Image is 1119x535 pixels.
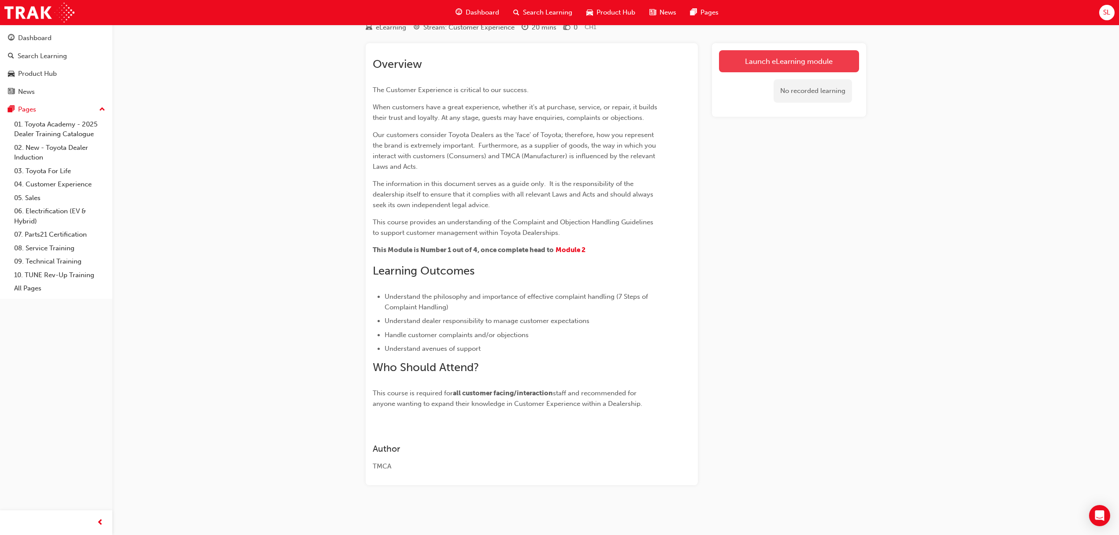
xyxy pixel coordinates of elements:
[373,86,529,94] span: The Customer Experience is critical to our success.
[453,389,553,397] span: all customer facing/interaction
[385,345,481,353] span: Understand avenues of support
[563,22,578,33] div: Price
[373,246,554,254] span: This Module is Number 1 out of 4, once complete head to
[11,204,109,228] a: 06. Electrification (EV & Hybrid)
[11,282,109,295] a: All Pages
[11,178,109,191] a: 04. Customer Experience
[563,24,570,32] span: money-icon
[385,293,650,311] span: Understand the philosophy and importance of effective complaint handling (7 Steps of Complaint Ha...
[683,4,726,22] a: pages-iconPages
[4,84,109,100] a: News
[18,33,52,43] div: Dashboard
[8,70,15,78] span: car-icon
[649,7,656,18] span: news-icon
[556,246,585,254] a: Module 2
[690,7,697,18] span: pages-icon
[522,22,556,33] div: Duration
[373,360,479,374] span: Who Should Attend?
[373,444,659,454] h3: Author
[456,7,462,18] span: guage-icon
[448,4,506,22] a: guage-iconDashboard
[1099,5,1115,20] button: SL
[99,104,105,115] span: up-icon
[11,164,109,178] a: 03. Toyota For Life
[11,255,109,268] a: 09. Technical Training
[18,87,35,97] div: News
[774,79,852,103] div: No recorded learning
[366,22,406,33] div: Type
[373,103,659,122] span: When customers have a great experience, whether it's at purchase, service, or repair, it builds t...
[376,22,406,33] div: eLearning
[4,48,109,64] a: Search Learning
[18,69,57,79] div: Product Hub
[373,180,655,209] span: The information in this document serves as a guide only. It is the responsibility of the dealersh...
[18,104,36,115] div: Pages
[97,517,104,528] span: prev-icon
[373,389,453,397] span: This course is required for
[506,4,579,22] a: search-iconSearch Learning
[719,50,859,72] a: Launch eLearning module
[11,228,109,241] a: 07. Parts21 Certification
[4,101,109,118] button: Pages
[642,4,683,22] a: news-iconNews
[4,30,109,46] a: Dashboard
[423,22,515,33] div: Stream: Customer Experience
[4,28,109,101] button: DashboardSearch LearningProduct HubNews
[8,52,14,60] span: search-icon
[11,191,109,205] a: 05. Sales
[523,7,572,18] span: Search Learning
[385,317,589,325] span: Understand dealer responsibility to manage customer expectations
[660,7,676,18] span: News
[366,24,372,32] span: learningResourceType_ELEARNING-icon
[1089,505,1110,526] div: Open Intercom Messenger
[532,22,556,33] div: 20 mins
[11,241,109,255] a: 08. Service Training
[522,24,528,32] span: clock-icon
[8,88,15,96] span: news-icon
[413,22,515,33] div: Stream
[8,106,15,114] span: pages-icon
[1103,7,1110,18] span: SL
[586,7,593,18] span: car-icon
[4,3,74,22] img: Trak
[574,22,578,33] div: 0
[4,66,109,82] a: Product Hub
[579,4,642,22] a: car-iconProduct Hub
[373,57,422,71] span: Overview
[373,218,655,237] span: This course provides an understanding of the Complaint and Objection Handling Guidelines to suppo...
[585,23,597,31] span: Learning resource code
[597,7,635,18] span: Product Hub
[11,118,109,141] a: 01. Toyota Academy - 2025 Dealer Training Catalogue
[513,7,519,18] span: search-icon
[700,7,719,18] span: Pages
[466,7,499,18] span: Dashboard
[373,461,659,472] div: TMCA
[373,264,474,278] span: Learning Outcomes
[413,24,420,32] span: target-icon
[11,141,109,164] a: 02. New - Toyota Dealer Induction
[385,331,529,339] span: Handle customer complaints and/or objections
[11,268,109,282] a: 10. TUNE Rev-Up Training
[18,51,67,61] div: Search Learning
[373,131,658,171] span: Our customers consider Toyota Dealers as the 'face' of Toyota; therefore, how you represent the b...
[8,34,15,42] span: guage-icon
